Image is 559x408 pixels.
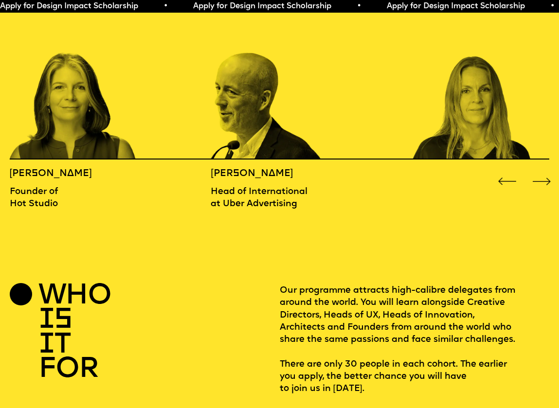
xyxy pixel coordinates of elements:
[496,170,519,193] div: Previous slide
[280,284,550,395] p: Our programme attracts high-calibre delegates from around the world. You will learn alongside Cre...
[10,168,144,180] h5: [PERSON_NAME]
[412,3,546,160] div: 16 / 16
[38,284,94,382] h2: who is it for
[357,2,361,10] span: •
[211,168,345,180] h5: [PERSON_NAME]
[163,2,168,10] span: •
[550,2,555,10] span: •
[10,3,144,160] div: 14 / 16
[211,186,345,211] p: Head of International at Uber Advertising
[10,186,144,211] p: Founder of Hot Studio
[530,170,553,193] div: Next slide
[211,3,345,160] div: 15 / 16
